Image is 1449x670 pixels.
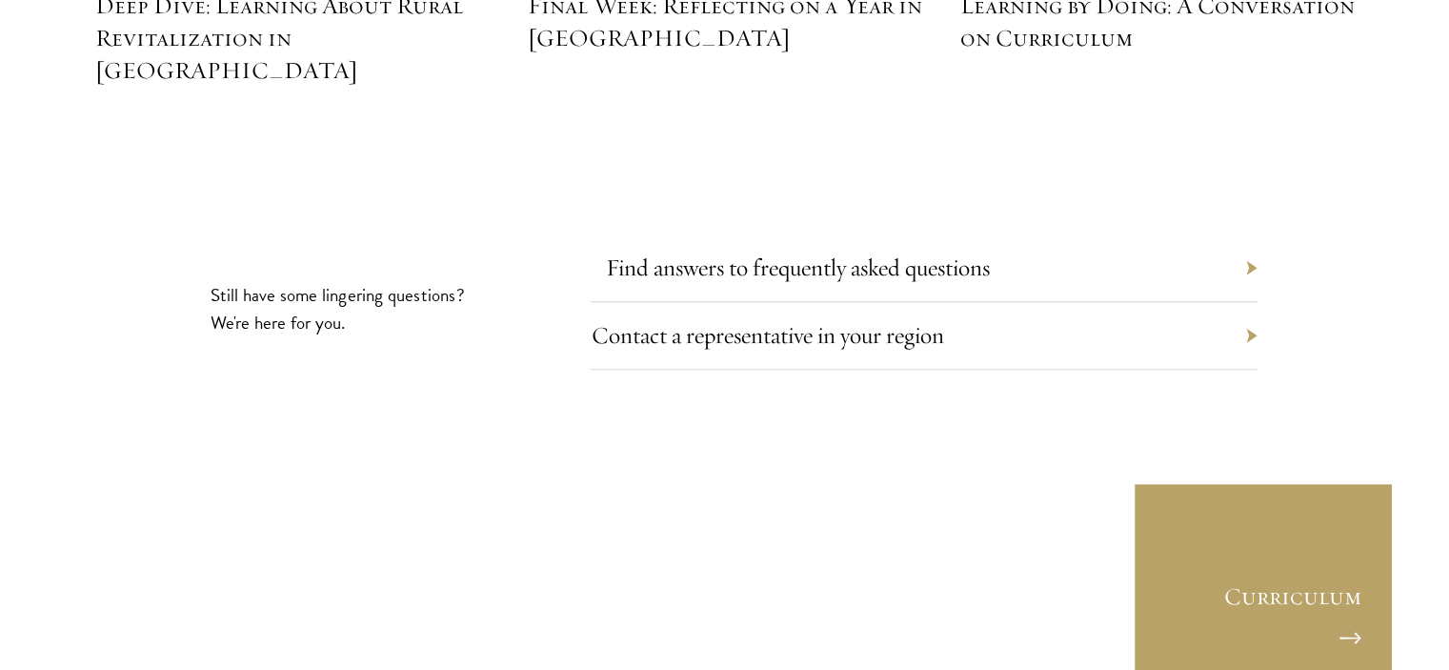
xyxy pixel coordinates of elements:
[605,253,989,282] a: Find answers to frequently asked questions
[211,281,468,336] p: Still have some lingering questions? We're here for you.
[591,320,943,350] a: Contact a representative in your region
